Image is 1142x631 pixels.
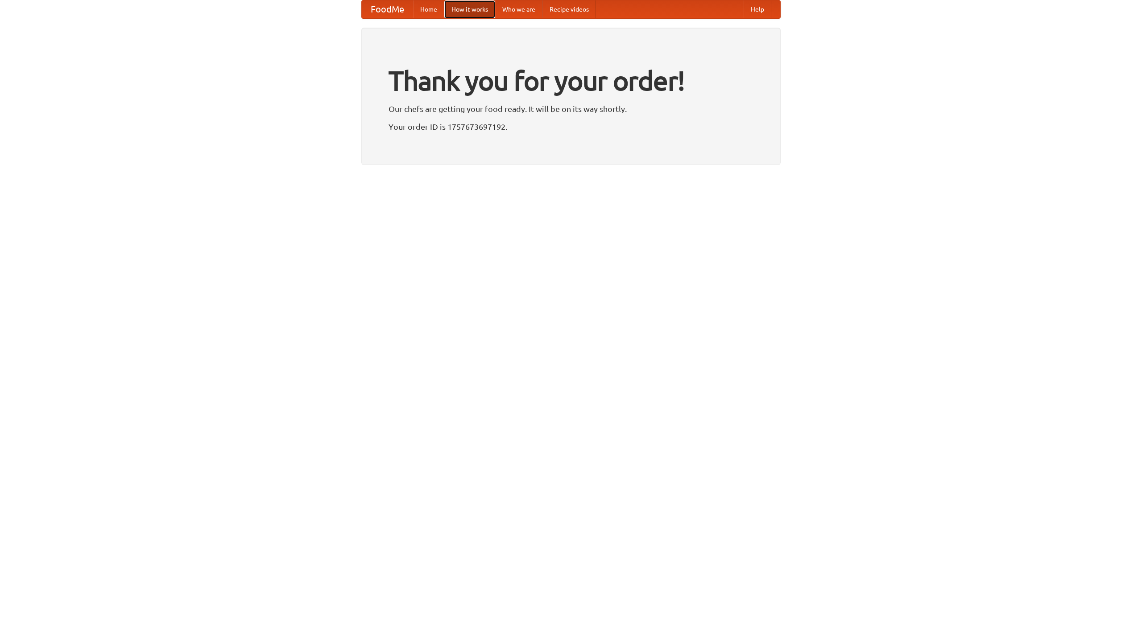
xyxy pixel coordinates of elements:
[495,0,542,18] a: Who we are
[413,0,444,18] a: Home
[389,102,753,115] p: Our chefs are getting your food ready. It will be on its way shortly.
[444,0,495,18] a: How it works
[362,0,413,18] a: FoodMe
[744,0,771,18] a: Help
[389,120,753,133] p: Your order ID is 1757673697192.
[542,0,596,18] a: Recipe videos
[389,59,753,102] h1: Thank you for your order!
